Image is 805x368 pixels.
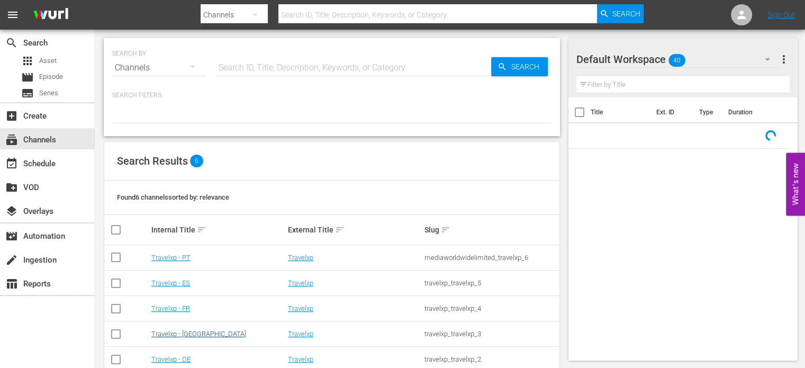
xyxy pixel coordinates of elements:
[151,223,285,236] div: Internal Title
[5,157,18,170] span: Schedule
[112,91,551,100] p: Search Filters:
[692,97,721,127] th: Type
[151,279,190,287] a: Travelxp - ES
[597,4,644,23] button: Search
[424,223,558,236] div: Slug
[39,56,57,66] span: Asset
[5,37,18,49] span: Search
[112,53,205,83] div: Channels
[288,355,313,363] a: Travelxp
[424,330,558,338] div: travelxp_travelxp_3
[151,304,190,312] a: Travelxp - FR
[5,254,18,266] span: Ingestion
[5,230,18,243] span: Automation
[612,4,640,23] span: Search
[6,8,19,21] span: menu
[5,181,18,194] span: VOD
[591,97,650,127] th: Title
[39,71,63,82] span: Episode
[424,304,558,312] div: travelxp_travelxp_4
[5,205,18,218] span: Overlays
[190,155,203,167] span: 6
[288,223,421,236] div: External Title
[288,279,313,287] a: Travelxp
[424,279,558,287] div: travelxp_travelxp_5
[721,97,785,127] th: Duration
[491,57,548,76] button: Search
[197,225,206,235] span: sort
[767,11,795,19] a: Sign Out
[288,330,313,338] a: Travelxp
[786,152,805,216] button: Open Feedback Widget
[335,225,345,235] span: sort
[424,254,558,262] div: mediaworldwidelimited_travelxp_6
[117,155,188,167] span: Search Results
[21,71,34,84] span: Episode
[151,254,191,262] a: Travelxp - PT
[424,355,558,363] div: travelxp_travelxp_2
[507,57,548,76] span: Search
[5,277,18,290] span: Reports
[650,97,692,127] th: Ext. ID
[5,133,18,146] span: Channels
[441,225,450,235] span: sort
[39,88,58,98] span: Series
[21,87,34,100] span: Series
[25,3,76,28] img: ans4CAIJ8jUAAAAAAAAAAAAAAAAAAAAAAAAgQb4GAAAAAAAAAAAAAAAAAAAAAAAAJMjXAAAAAAAAAAAAAAAAAAAAAAAAgAT5G...
[5,110,18,122] span: Create
[777,47,790,72] button: more_vert
[117,193,229,201] span: Found 6 channels sorted by: relevance
[668,49,685,71] span: 40
[21,55,34,67] span: Asset
[777,53,790,66] span: more_vert
[151,330,246,338] a: Travelxp - [GEOGRAPHIC_DATA]
[288,304,313,312] a: Travelxp
[288,254,313,262] a: Travelxp
[151,355,191,363] a: Travelxp - DE
[576,44,781,74] div: Default Workspace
